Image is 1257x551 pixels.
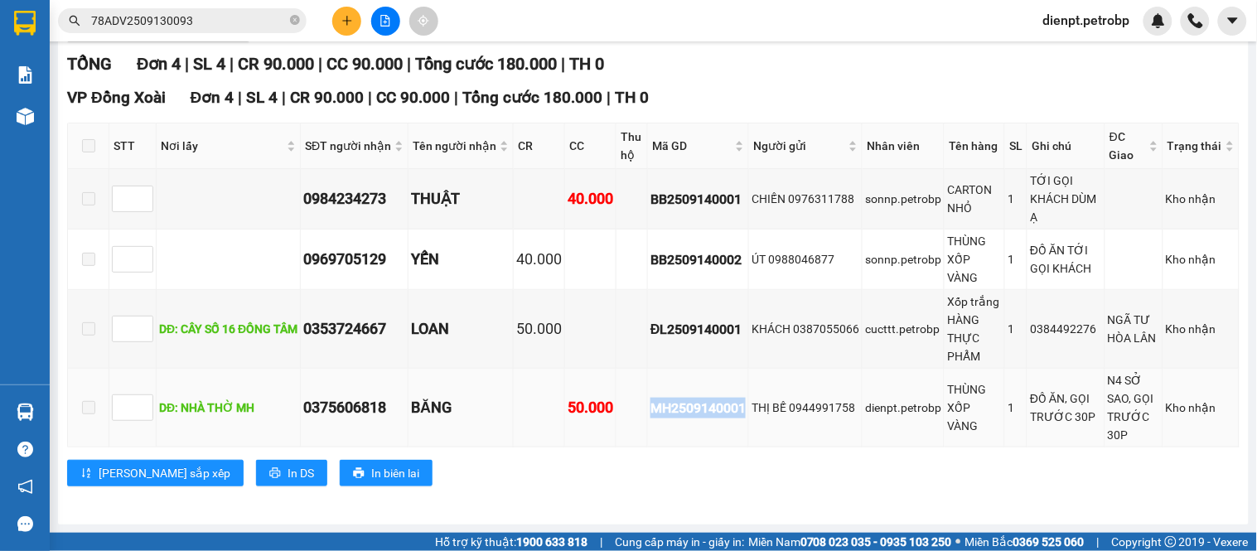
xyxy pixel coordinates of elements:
span: TH 0 [569,54,604,74]
span: copyright [1165,536,1177,548]
span: | [407,54,411,74]
span: sort-ascending [80,467,92,481]
button: sort-ascending[PERSON_NAME] sắp xếp [67,460,244,486]
div: 1 [1008,399,1024,417]
span: CC 90.000 [376,88,450,107]
td: 0969705129 [301,230,409,290]
span: TỔNG [67,54,112,74]
span: | [238,88,242,107]
span: Cung cấp máy in - giấy in: [615,533,744,551]
span: Tổng cước 180.000 [415,54,557,74]
td: BB2509140001 [648,169,749,230]
span: Trạng thái [1168,137,1222,155]
div: dienpt.petrobp [865,399,941,417]
span: | [600,533,602,551]
span: CR 90.000 [238,54,314,74]
div: ĐL2509140001 [650,319,746,340]
span: | [561,54,565,74]
span: [PERSON_NAME] sắp xếp [99,464,230,482]
td: LOAN [409,290,514,369]
div: THUẬT [411,187,510,210]
span: Miền Bắc [965,533,1085,551]
th: Ghi chú [1027,123,1105,169]
th: SL [1005,123,1027,169]
span: Đơn 4 [191,88,234,107]
span: CC 90.000 [326,54,403,74]
span: Mã GD [652,137,732,155]
div: VP Thủ Dầu Một [158,14,271,54]
div: cucttt.petrobp [865,320,941,338]
span: close-circle [290,13,300,29]
button: file-add [371,7,400,36]
div: ĐỒ ĂN, GỌI TRƯỚC 30P [1030,389,1102,426]
span: In DS [288,464,314,482]
div: 1 [1008,320,1024,338]
span: plus [341,15,353,27]
span: caret-down [1226,13,1240,28]
div: DĐ: CÂY SỐ 16 ĐỒNG TÂM [159,320,297,338]
div: CHIẾN 0976311788 [752,190,859,208]
div: N4 SỞ SAO, GỌI TRƯỚC 30P [1108,371,1160,444]
div: CARTON NHỎ [947,181,1002,217]
span: | [282,88,286,107]
span: | [318,54,322,74]
span: Nơi lấy [161,137,283,155]
td: 0375606818 [301,369,409,447]
div: Kho nhận [1166,399,1236,417]
div: Kho nhận [1166,250,1236,268]
span: close-circle [290,15,300,25]
span: aim [418,15,429,27]
div: NGÃ TƯ HÒA LÂN [1108,311,1160,347]
img: phone-icon [1188,13,1203,28]
div: 1 [1008,250,1024,268]
div: 0353724667 [303,317,405,341]
input: Tìm tên, số ĐT hoặc mã đơn [91,12,287,30]
span: SL 4 [246,88,278,107]
th: STT [109,123,157,169]
div: ÚT 0988046877 [752,250,859,268]
strong: 1900 633 818 [516,535,587,549]
img: solution-icon [17,66,34,84]
span: CR 90.000 [290,88,364,107]
span: notification [17,479,33,495]
img: warehouse-icon [17,404,34,421]
div: 0384492276 [1030,320,1102,338]
span: ⚪️ [956,539,961,545]
td: BB2509140002 [648,230,749,290]
span: Đơn 4 [137,54,181,74]
div: THỊ BẾ [14,54,147,74]
button: aim [409,7,438,36]
div: KHÁCH 0387055066 [752,320,859,338]
div: 0375606818 [303,396,405,419]
td: MH2509140001 [648,369,749,447]
strong: 0369 525 060 [1013,535,1085,549]
td: YẾN [409,230,514,290]
div: THÙNG XỐP VÀNG [947,380,1002,435]
span: Gửi: [14,16,40,33]
span: Hỗ trợ kỹ thuật: [435,533,587,551]
span: Tên người nhận [413,137,496,155]
img: logo-vxr [14,11,36,36]
button: printerIn biên lai [340,460,433,486]
span: message [17,516,33,532]
span: Người gửi [753,137,845,155]
span: | [185,54,189,74]
span: | [454,88,458,107]
div: MH2509140001 [650,398,746,418]
td: THUẬT [409,169,514,230]
span: | [230,54,234,74]
th: Thu hộ [616,123,648,169]
span: ĐC Giao [1110,128,1146,164]
div: 50.000 [568,396,613,419]
div: sonnp.petrobp [865,250,941,268]
div: VP [PERSON_NAME] [14,14,147,54]
div: BB2509140001 [650,189,746,210]
span: N4 SỞ SAO [158,97,257,155]
div: THÙNG XỐP VÀNG [947,232,1002,287]
th: Nhân viên [863,123,945,169]
div: 1 [1008,190,1024,208]
img: warehouse-icon [17,108,34,125]
span: | [1097,533,1100,551]
span: Miền Nam [748,533,952,551]
span: DĐ: [158,106,182,123]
